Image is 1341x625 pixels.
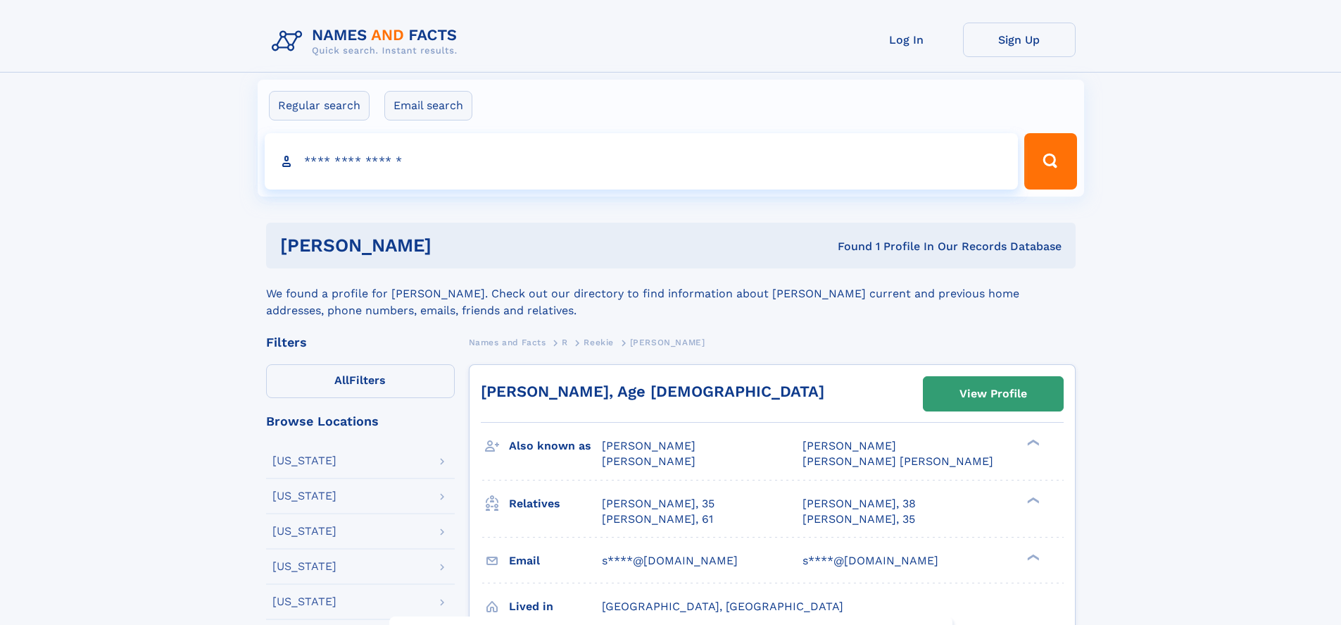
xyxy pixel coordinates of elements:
label: Email search [384,91,472,120]
h3: Relatives [509,492,602,516]
div: [US_STATE] [272,490,336,502]
div: Browse Locations [266,415,455,428]
span: [PERSON_NAME] [602,454,695,468]
div: ❯ [1024,552,1040,562]
div: [US_STATE] [272,455,336,466]
button: Search Button [1024,133,1076,190]
h1: [PERSON_NAME] [280,237,635,254]
a: [PERSON_NAME], 35 [602,496,714,512]
div: Filters [266,336,455,349]
a: R [562,333,568,351]
a: Names and Facts [469,333,546,351]
div: We found a profile for [PERSON_NAME]. Check out our directory to find information about [PERSON_N... [266,268,1076,319]
span: [PERSON_NAME] [602,439,695,452]
span: [PERSON_NAME] [802,439,896,452]
img: Logo Names and Facts [266,23,469,61]
input: search input [265,133,1019,190]
a: [PERSON_NAME], 38 [802,496,916,512]
div: View Profile [959,378,1027,410]
h3: Email [509,549,602,573]
h3: Also known as [509,434,602,458]
a: Sign Up [963,23,1076,57]
a: [PERSON_NAME], 61 [602,512,713,527]
a: [PERSON_NAME], Age [DEMOGRAPHIC_DATA] [481,383,824,400]
span: [GEOGRAPHIC_DATA], [GEOGRAPHIC_DATA] [602,600,843,613]
div: [US_STATE] [272,596,336,607]
h3: Lived in [509,595,602,619]
label: Regular search [269,91,370,120]
label: Filters [266,364,455,398]
a: Log In [850,23,963,57]
div: ❯ [1024,495,1040,505]
div: [US_STATE] [272,526,336,537]
a: [PERSON_NAME], 35 [802,512,915,527]
span: R [562,338,568,347]
span: [PERSON_NAME] [PERSON_NAME] [802,454,993,468]
a: View Profile [924,377,1063,411]
div: ❯ [1024,438,1040,447]
span: All [334,373,349,387]
div: Found 1 Profile In Our Records Database [634,239,1062,254]
a: Reekie [584,333,614,351]
div: [US_STATE] [272,561,336,572]
span: Reekie [584,338,614,347]
span: [PERSON_NAME] [630,338,705,347]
